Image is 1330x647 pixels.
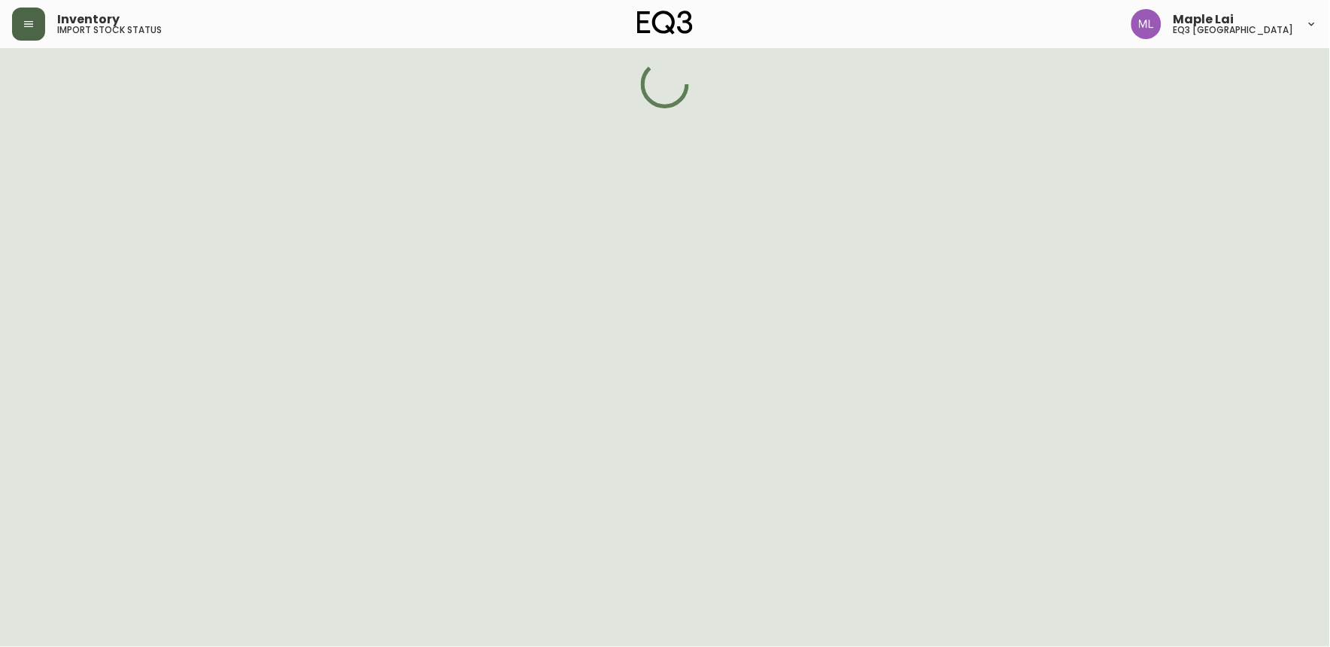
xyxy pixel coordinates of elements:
h5: eq3 [GEOGRAPHIC_DATA] [1174,26,1294,35]
img: 61e28cffcf8cc9f4e300d877dd684943 [1131,9,1161,39]
h5: import stock status [57,26,162,35]
img: logo [637,11,693,35]
span: Inventory [57,14,120,26]
span: Maple Lai [1174,14,1234,26]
